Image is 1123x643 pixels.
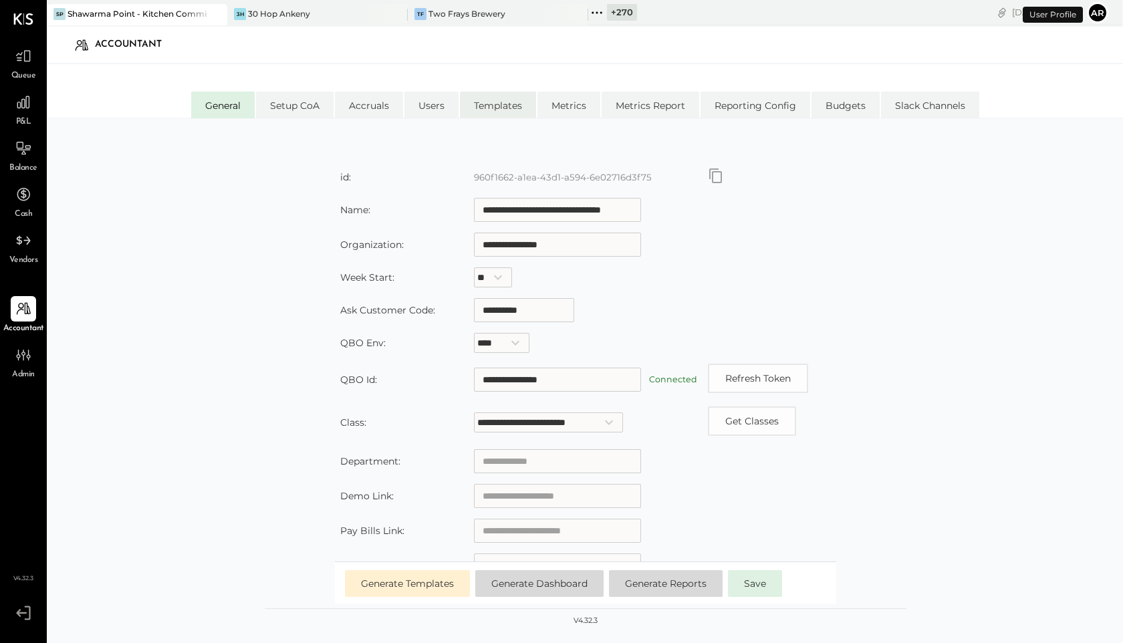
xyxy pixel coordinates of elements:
button: Generate Reports [609,570,723,597]
li: General [191,92,255,118]
label: Name: [340,204,370,216]
li: Slack Channels [881,92,979,118]
button: Generate Templates [345,570,470,597]
span: Generate Dashboard [491,577,588,590]
li: Reporting Config [701,92,810,118]
div: TF [414,8,426,20]
span: Generate Reports [625,577,707,590]
a: Accountant [1,296,46,335]
span: Save [744,577,766,590]
span: Cash [15,209,32,221]
button: Save [728,570,782,597]
label: Organization: [340,239,404,251]
label: V2 Link: [340,559,376,571]
div: Two Frays Brewery [428,8,505,19]
div: User Profile [1023,7,1083,23]
button: Refresh Token [708,364,808,393]
span: Vendors [9,255,38,267]
a: Admin [1,342,46,381]
button: Generate Dashboard [475,570,604,597]
li: Templates [460,92,536,118]
a: Vendors [1,228,46,267]
label: Pay Bills Link: [340,525,404,537]
label: Connected [649,374,697,384]
div: Accountant [95,34,175,55]
li: Metrics [537,92,600,118]
label: Class: [340,416,366,428]
a: Balance [1,136,46,174]
div: SP [53,8,66,20]
label: id: [340,171,351,183]
label: Department: [340,455,400,467]
li: Budgets [812,92,880,118]
span: Balance [9,162,37,174]
label: QBO Env: [340,337,386,349]
li: Users [404,92,459,118]
span: Generate Templates [361,577,454,590]
button: Copy id [708,406,796,436]
label: Week Start: [340,271,394,283]
a: Cash [1,182,46,221]
span: Queue [11,70,36,82]
button: Ar [1087,2,1108,23]
span: P&L [16,116,31,128]
label: 960f1662-a1ea-43d1-a594-6e02716d3f75 [474,172,652,182]
div: + 270 [607,4,637,21]
span: Accountant [3,323,44,335]
span: Admin [12,369,35,381]
div: Shawarma Point - Kitchen Commissary [68,8,207,19]
div: v 4.32.3 [574,616,598,626]
label: Demo Link: [340,490,394,502]
li: Metrics Report [602,92,699,118]
div: 3H [234,8,246,20]
a: P&L [1,90,46,128]
button: Copy id [708,168,724,184]
a: Queue [1,43,46,82]
label: Ask Customer Code: [340,304,435,316]
li: Setup CoA [256,92,334,118]
div: 30 Hop Ankeny [248,8,310,19]
div: copy link [995,5,1009,19]
li: Accruals [335,92,403,118]
label: QBO Id: [340,374,377,386]
div: [DATE] [1012,6,1084,19]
